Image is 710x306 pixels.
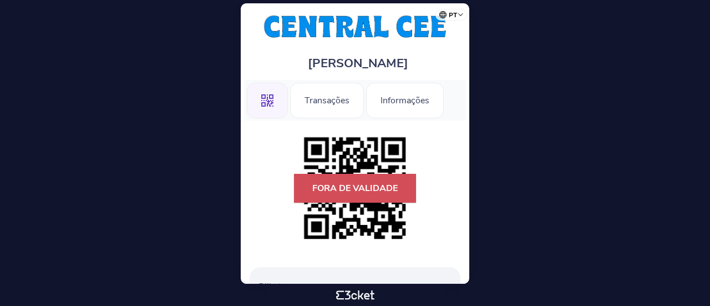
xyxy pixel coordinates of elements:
a: Informações [366,94,444,106]
div: Informações [366,83,444,118]
a: Transações [290,94,364,106]
img: 23 August - CENTRAL CEE - Closing Summer [250,14,460,38]
p: Bilhetes [258,280,456,293]
span: [PERSON_NAME] [308,55,408,72]
p: Fora de validade [294,174,416,203]
div: Transações [290,83,364,118]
